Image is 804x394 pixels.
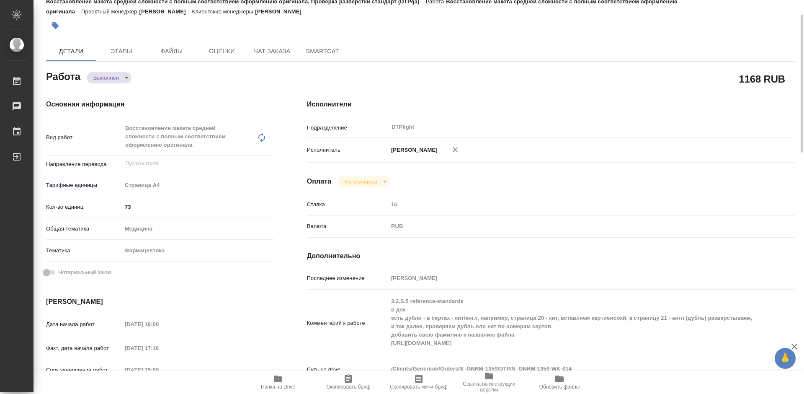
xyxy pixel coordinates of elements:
p: Тарифные единицы [46,181,122,189]
p: Факт. дата начала работ [46,344,122,353]
p: Тематика [46,246,122,255]
button: Добавить тэг [46,16,64,35]
input: Пустое поле [122,364,195,376]
p: Подразделение [307,124,388,132]
div: Выполнен [338,176,389,187]
button: 🙏 [775,348,796,369]
input: ✎ Введи что-нибудь [122,201,273,213]
input: Пустое поле [388,198,754,210]
p: Путь на drive [307,365,388,374]
h4: Дополнительно [307,251,795,261]
p: Общая тематика [46,225,122,233]
span: Папка на Drive [261,384,295,390]
span: Файлы [152,46,192,57]
button: Скопировать мини-бриф [384,371,454,394]
button: Удалить исполнителя [446,140,464,159]
p: Комментарий к работе [307,319,388,327]
input: Пустое поле [124,158,254,168]
span: Скопировать бриф [326,384,370,390]
span: Ссылка на инструкции верстки [459,381,519,393]
p: Клиентские менеджеры [192,8,255,15]
button: Выполнен [91,74,121,81]
p: Ставка [307,200,388,209]
textarea: 3.2.S.5 reference-standards в док есть дубли - в сертах - кит/англ, например, страница 20 - кит, ... [388,294,754,350]
p: Последнее изменение [307,274,388,283]
p: [PERSON_NAME] [255,8,308,15]
span: Детали [51,46,91,57]
button: Обновить файлы [524,371,595,394]
p: Направление перевода [46,160,122,168]
input: Пустое поле [122,342,195,354]
button: Скопировать бриф [313,371,384,394]
span: Скопировать мини-бриф [390,384,447,390]
div: Страница А4 [122,178,273,192]
h4: Исполнители [307,99,795,109]
p: Исполнитель [307,146,388,154]
div: RUB [388,219,754,233]
span: 🙏 [778,350,792,367]
p: Срок завершения работ [46,366,122,374]
input: Пустое поле [122,318,195,330]
span: SmartCat [302,46,343,57]
h4: Оплата [307,176,332,187]
h4: Основная информация [46,99,273,109]
span: Нотариальный заказ [58,268,111,277]
p: [PERSON_NAME] [388,146,438,154]
p: Вид работ [46,133,122,142]
h2: 1168 RUB [739,72,785,86]
input: Пустое поле [388,272,754,284]
p: Проектный менеджер [81,8,139,15]
button: Ссылка на инструкции верстки [454,371,524,394]
div: Медицина [122,222,273,236]
button: Не оплачена [342,178,379,185]
span: Чат заказа [252,46,292,57]
textarea: /Clients/Generium/Orders/S_GNRM-1359/DTP/S_GNRM-1359-WK-014 [388,362,754,376]
span: Обновить файлы [539,384,580,390]
span: Оценки [202,46,242,57]
div: Выполнен [87,72,131,83]
span: Этапы [101,46,142,57]
h4: [PERSON_NAME] [46,297,273,307]
p: [PERSON_NAME] [139,8,192,15]
p: Кол-во единиц [46,203,122,211]
p: Валюта [307,222,388,231]
div: Фармацевтика [122,244,273,258]
h2: Работа [46,68,80,83]
p: Дата начала работ [46,320,122,329]
button: Папка на Drive [243,371,313,394]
